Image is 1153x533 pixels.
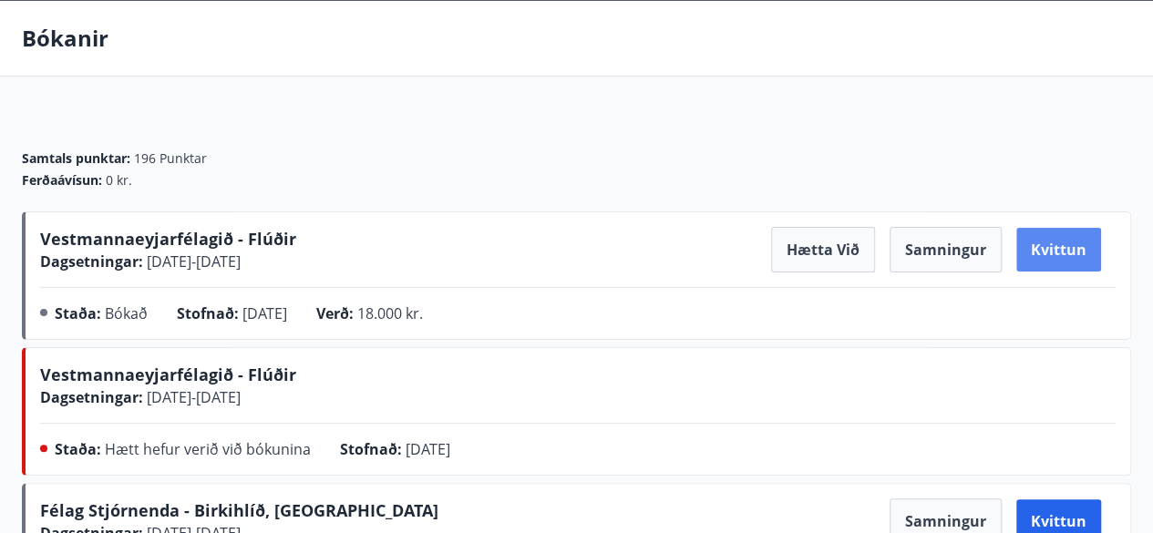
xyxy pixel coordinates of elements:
button: Kvittun [1016,228,1101,272]
span: Verð : [316,303,354,323]
span: Samtals punktar : [22,149,130,168]
span: Stofnað : [177,303,239,323]
span: Stofnað : [340,439,402,459]
span: 0 kr. [106,171,132,190]
span: [DATE] [242,303,287,323]
span: Vestmannaeyjarfélagið - Flúðir [40,364,296,385]
span: Staða : [55,303,101,323]
button: Hætta við [771,227,875,272]
span: Félag Stjórnenda - Birkihlíð, [GEOGRAPHIC_DATA] [40,499,438,521]
span: [DATE] - [DATE] [143,251,241,272]
span: Dagsetningar : [40,251,143,272]
p: Bókanir [22,23,108,54]
span: Hætt hefur verið við bókunina [105,439,311,459]
span: Dagsetningar : [40,387,143,407]
span: Ferðaávísun : [22,171,102,190]
button: Samningur [890,227,1002,272]
span: Bókað [105,303,148,323]
span: [DATE] - [DATE] [143,387,241,407]
span: Vestmannaeyjarfélagið - Flúðir [40,228,296,250]
span: 196 Punktar [134,149,207,168]
span: [DATE] [406,439,450,459]
span: 18.000 kr. [357,303,423,323]
span: Staða : [55,439,101,459]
